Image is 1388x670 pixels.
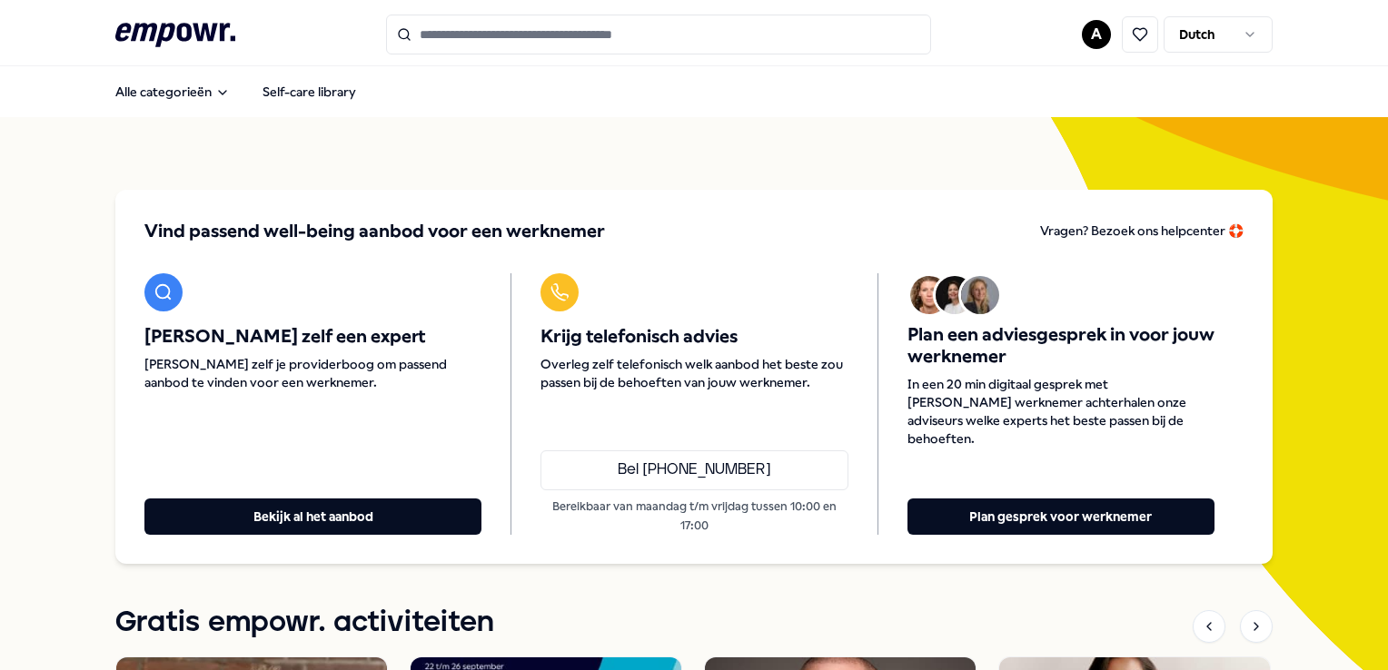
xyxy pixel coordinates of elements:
[907,324,1214,368] span: Plan een adviesgesprek in voor jouw werknemer
[540,326,848,348] span: Krijg telefonisch advies
[144,219,605,244] span: Vind passend well-being aanbod voor een werknemer
[540,498,848,535] p: Bereikbaar van maandag t/m vrijdag tussen 10:00 en 17:00
[936,276,974,314] img: Avatar
[1082,20,1111,49] button: A
[101,74,244,110] button: Alle categorieën
[540,450,848,490] a: Bel [PHONE_NUMBER]
[144,326,481,348] span: [PERSON_NAME] zelf een expert
[144,355,481,391] span: [PERSON_NAME] zelf je providerboog om passend aanbod te vinden voor een werknemer.
[907,375,1214,448] span: In een 20 min digitaal gesprek met [PERSON_NAME] werknemer achterhalen onze adviseurs welke exper...
[540,355,848,391] span: Overleg zelf telefonisch welk aanbod het beste zou passen bij de behoeften van jouw werknemer.
[961,276,999,314] img: Avatar
[1040,223,1244,238] span: Vragen? Bezoek ons helpcenter 🛟
[910,276,948,314] img: Avatar
[248,74,371,110] a: Self-care library
[1040,219,1244,244] a: Vragen? Bezoek ons helpcenter 🛟
[144,498,481,535] button: Bekijk al het aanbod
[101,74,371,110] nav: Main
[907,498,1214,535] button: Plan gesprek voor werknemer
[115,600,494,645] h1: Gratis empowr. activiteiten
[386,15,931,54] input: Search for products, categories or subcategories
